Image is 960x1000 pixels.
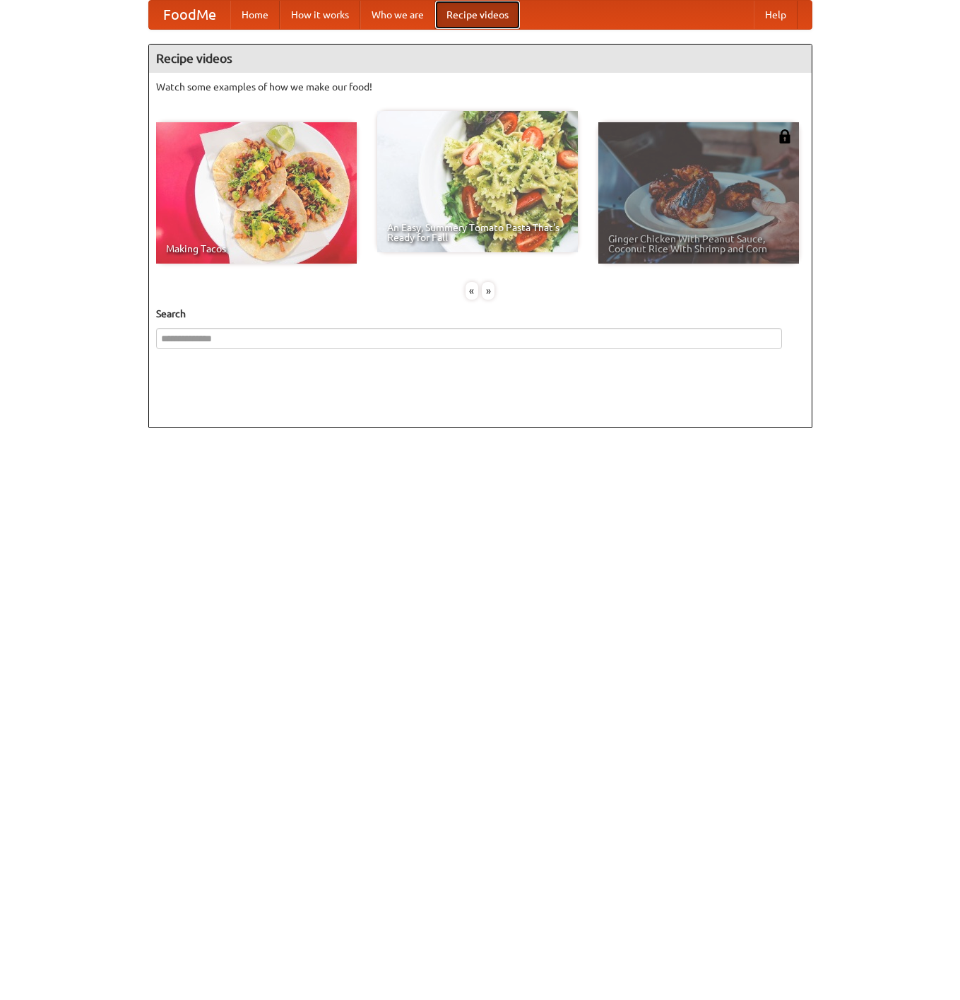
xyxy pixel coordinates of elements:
a: An Easy, Summery Tomato Pasta That's Ready for Fall [377,111,578,252]
h4: Recipe videos [149,45,812,73]
span: Making Tacos [166,244,347,254]
div: « [466,282,478,300]
a: Recipe videos [435,1,520,29]
a: Home [230,1,280,29]
p: Watch some examples of how we make our food! [156,80,805,94]
span: An Easy, Summery Tomato Pasta That's Ready for Fall [387,223,568,242]
a: Help [754,1,798,29]
img: 483408.png [778,129,792,143]
div: » [482,282,494,300]
h5: Search [156,307,805,321]
a: How it works [280,1,360,29]
a: Making Tacos [156,122,357,264]
a: Who we are [360,1,435,29]
a: FoodMe [149,1,230,29]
